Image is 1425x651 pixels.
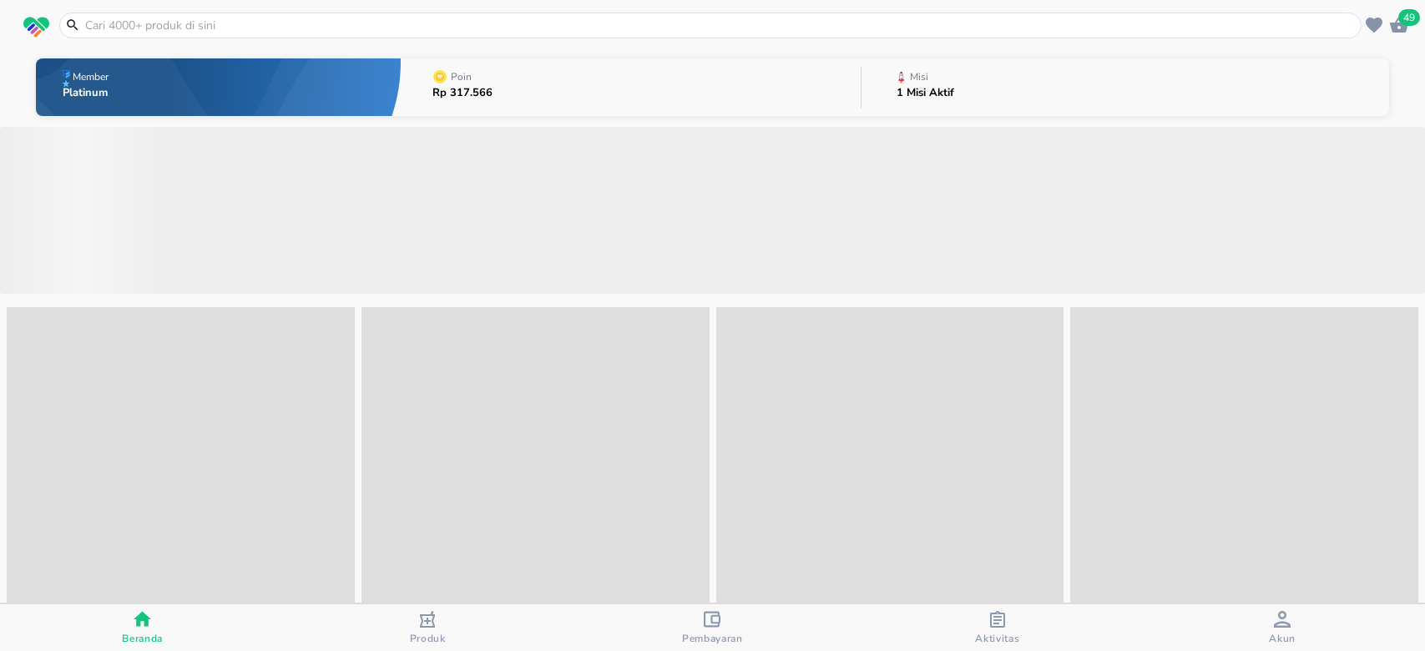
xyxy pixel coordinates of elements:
button: Aktivitas [855,604,1139,651]
button: PoinRp 317.566 [401,54,861,120]
button: Produk [285,604,569,651]
button: Akun [1140,604,1425,651]
button: MemberPlatinum [36,54,402,120]
span: Produk [410,632,446,645]
p: Platinum [63,88,112,98]
span: Beranda [122,632,163,645]
span: 49 [1398,9,1420,26]
button: Pembayaran [570,604,855,651]
p: Misi [910,72,928,82]
p: Poin [451,72,472,82]
span: Akun [1269,632,1296,645]
button: Misi1 Misi Aktif [862,54,1389,120]
p: Member [73,72,109,82]
button: 49 [1387,13,1412,38]
img: logo_swiperx_s.bd005f3b.svg [23,17,49,38]
p: 1 Misi Aktif [897,88,954,98]
span: Pembayaran [682,632,743,645]
p: Rp 317.566 [432,88,493,98]
input: Cari 4000+ produk di sini [83,17,1357,34]
span: Aktivitas [975,632,1019,645]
